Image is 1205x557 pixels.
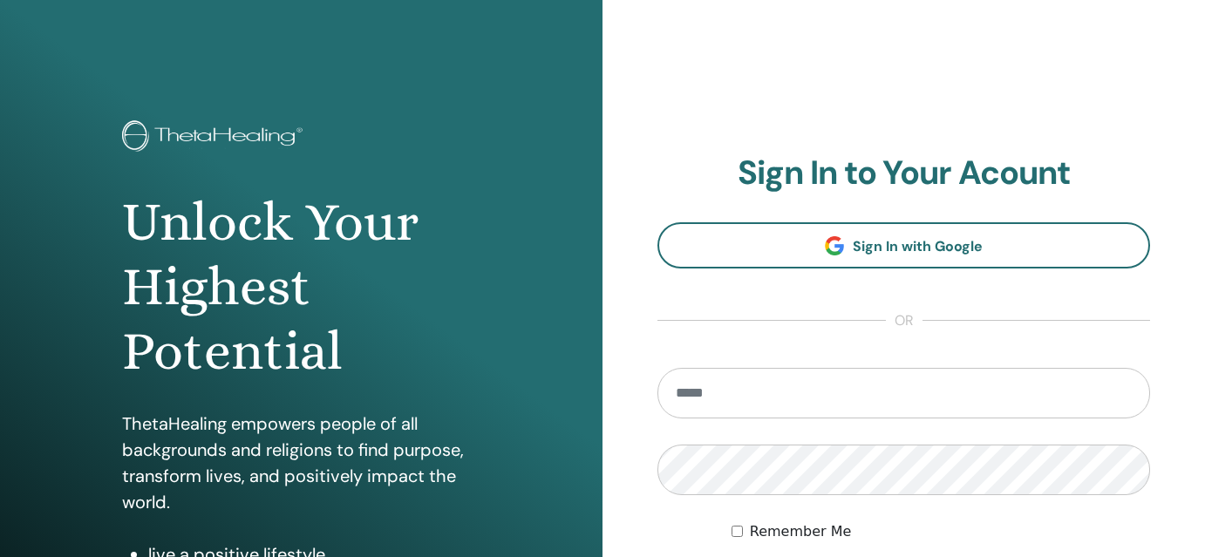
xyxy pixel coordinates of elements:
h1: Unlock Your Highest Potential [122,190,480,384]
h2: Sign In to Your Acount [657,153,1150,194]
div: Keep me authenticated indefinitely or until I manually logout [732,521,1150,542]
span: or [886,310,922,331]
label: Remember Me [750,521,852,542]
span: Sign In with Google [853,237,983,255]
a: Sign In with Google [657,222,1150,268]
p: ThetaHealing empowers people of all backgrounds and religions to find purpose, transform lives, a... [122,411,480,515]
